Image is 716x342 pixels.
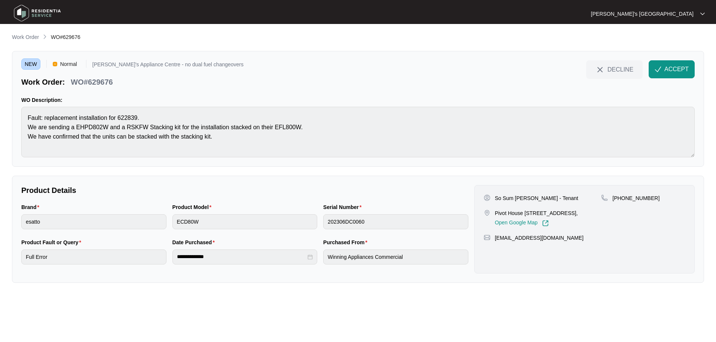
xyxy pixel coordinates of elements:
[21,58,40,70] span: NEW
[649,60,695,78] button: check-IconACCEPT
[601,194,608,201] img: map-pin
[323,203,364,211] label: Serial Number
[323,214,468,229] input: Serial Number
[92,62,244,70] p: [PERSON_NAME]'s Appliance Centre - no dual fuel changeovers
[172,214,318,229] input: Product Model
[700,12,705,16] img: dropdown arrow
[612,194,660,202] p: [PHONE_NUMBER]
[484,209,490,216] img: map-pin
[664,65,689,74] span: ACCEPT
[12,33,39,41] p: Work Order
[172,239,218,246] label: Date Purchased
[655,66,661,73] img: check-Icon
[495,194,578,202] p: So Sum [PERSON_NAME] - Tenant
[71,77,113,87] p: WO#629676
[57,58,80,70] span: Normal
[495,209,578,217] p: Pivot House [STREET_ADDRESS],
[323,239,370,246] label: Purchased From
[51,34,80,40] span: WO#629676
[21,203,42,211] label: Brand
[586,60,643,78] button: close-IconDECLINE
[10,33,40,42] a: Work Order
[21,239,84,246] label: Product Fault or Query
[21,107,695,157] textarea: Fault: replacement installation for 622839. We are sending a EHPD802W and a RSKFW Stacking kit fo...
[21,249,166,264] input: Product Fault or Query
[21,185,468,196] p: Product Details
[484,234,490,241] img: map-pin
[172,203,215,211] label: Product Model
[495,220,549,227] a: Open Google Map
[42,34,48,40] img: chevron-right
[53,62,57,66] img: Vercel Logo
[484,194,490,201] img: user-pin
[323,249,468,264] input: Purchased From
[11,2,64,24] img: residentia service logo
[608,65,633,73] span: DECLINE
[596,65,605,74] img: close-Icon
[495,234,584,242] p: [EMAIL_ADDRESS][DOMAIN_NAME]
[591,10,694,18] p: [PERSON_NAME]'s [GEOGRAPHIC_DATA]
[177,253,306,261] input: Date Purchased
[21,77,65,87] p: Work Order:
[21,96,695,104] p: WO Description:
[21,214,166,229] input: Brand
[542,220,549,227] img: Link-External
